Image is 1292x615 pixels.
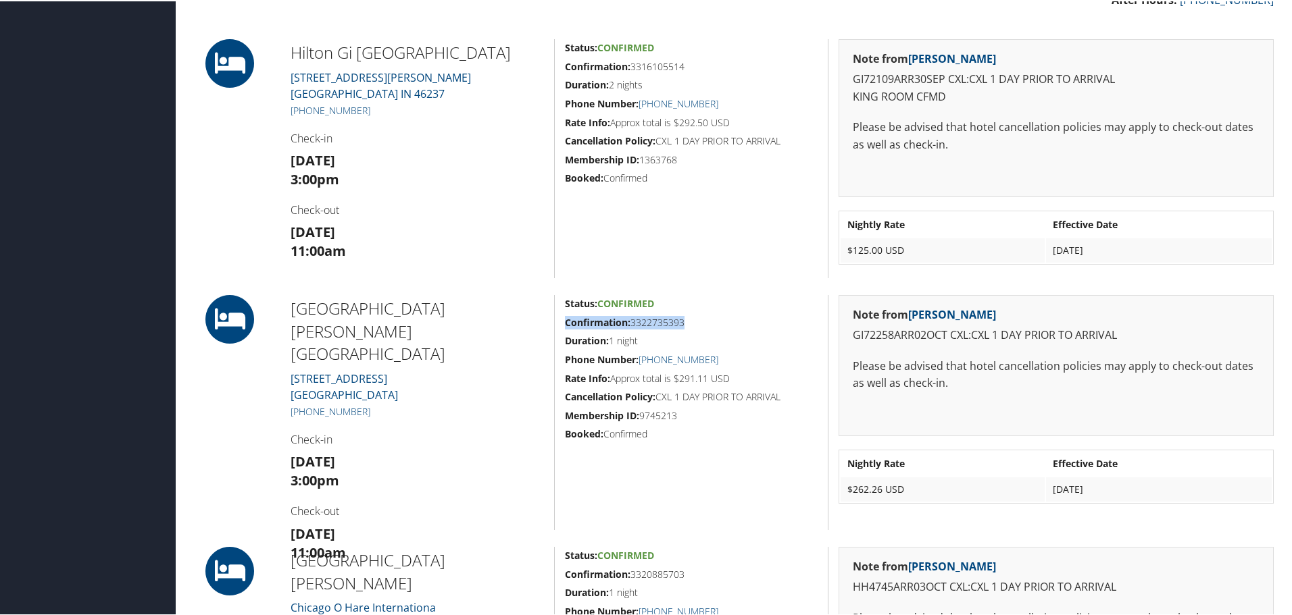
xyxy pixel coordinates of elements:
[841,237,1045,261] td: $125.00 USD
[291,502,544,517] h4: Check-out
[291,40,544,63] h2: Hilton Gi [GEOGRAPHIC_DATA]
[565,77,818,90] h5: 2 nights
[291,542,346,560] strong: 11:00am
[291,470,339,488] strong: 3:00pm
[291,547,544,593] h2: [GEOGRAPHIC_DATA][PERSON_NAME]
[565,547,597,560] strong: Status:
[565,389,818,402] h5: CXL 1 DAY PRIOR TO ARRIVAL
[291,296,544,364] h2: [GEOGRAPHIC_DATA] [PERSON_NAME][GEOGRAPHIC_DATA]
[565,59,818,72] h5: 3316105514
[565,170,818,184] h5: Confirmed
[639,352,718,365] a: [PHONE_NUMBER]
[1046,450,1272,475] th: Effective Date
[1046,237,1272,261] td: [DATE]
[841,476,1045,500] td: $262.26 USD
[853,306,996,321] strong: Note from
[565,133,818,146] h5: CXL 1 DAY PRIOR TO ARRIVAL
[291,431,544,446] h4: Check-in
[908,558,996,572] a: [PERSON_NAME]
[565,296,597,309] strong: Status:
[565,426,603,439] strong: Booked:
[565,566,818,580] h5: 3320885703
[565,40,597,53] strong: Status:
[565,585,818,598] h5: 1 night
[841,450,1045,475] th: Nightly Rate
[291,169,339,187] strong: 3:00pm
[853,577,1260,595] p: HH4745ARR03OCT CXL:CXL 1 DAY PRIOR TO ARRIVAL
[565,371,818,384] h5: Approx total is $291.11 USD
[853,117,1260,152] p: Please be advised that hotel cancellation policies may apply to check-out dates as well as check-in.
[291,221,335,240] strong: [DATE]
[291,404,370,417] a: [PHONE_NUMBER]
[597,40,654,53] span: Confirmed
[853,558,996,572] strong: Note from
[565,333,609,346] strong: Duration:
[565,585,609,597] strong: Duration:
[565,152,639,165] strong: Membership ID:
[565,96,639,109] strong: Phone Number:
[565,566,630,579] strong: Confirmation:
[291,69,471,100] a: [STREET_ADDRESS][PERSON_NAME][GEOGRAPHIC_DATA] IN 46237
[639,96,718,109] a: [PHONE_NUMBER]
[565,77,609,90] strong: Duration:
[291,130,544,144] h4: Check-in
[565,170,603,183] strong: Booked:
[291,103,370,115] a: [PHONE_NUMBER]
[565,333,818,346] h5: 1 night
[565,352,639,365] strong: Phone Number:
[565,115,610,128] strong: Rate Info:
[853,70,1260,104] p: GI72109ARR30SEP CXL:CXL 1 DAY PRIOR TO ARRIVAL KING ROOM CFMD
[597,547,654,560] span: Confirmed
[291,150,335,168] strong: [DATE]
[565,371,610,383] strong: Rate Info:
[597,296,654,309] span: Confirmed
[908,306,996,321] a: [PERSON_NAME]
[565,426,818,439] h5: Confirmed
[565,315,630,327] strong: Confirmation:
[291,201,544,216] h4: Check-out
[853,325,1260,343] p: GI72258ARR02OCT CXL:CXL 1 DAY PRIOR TO ARRIVAL
[291,240,346,259] strong: 11:00am
[841,211,1045,236] th: Nightly Rate
[908,50,996,65] a: [PERSON_NAME]
[853,50,996,65] strong: Note from
[1046,476,1272,500] td: [DATE]
[565,115,818,128] h5: Approx total is $292.50 USD
[565,389,655,402] strong: Cancellation Policy:
[565,408,818,421] h5: 9745213
[291,370,398,401] a: [STREET_ADDRESS][GEOGRAPHIC_DATA]
[291,451,335,469] strong: [DATE]
[565,59,630,72] strong: Confirmation:
[1046,211,1272,236] th: Effective Date
[291,523,335,541] strong: [DATE]
[565,315,818,328] h5: 3322735393
[565,133,655,146] strong: Cancellation Policy:
[565,408,639,421] strong: Membership ID:
[853,356,1260,391] p: Please be advised that hotel cancellation policies may apply to check-out dates as well as check-in.
[565,152,818,165] h5: 1363768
